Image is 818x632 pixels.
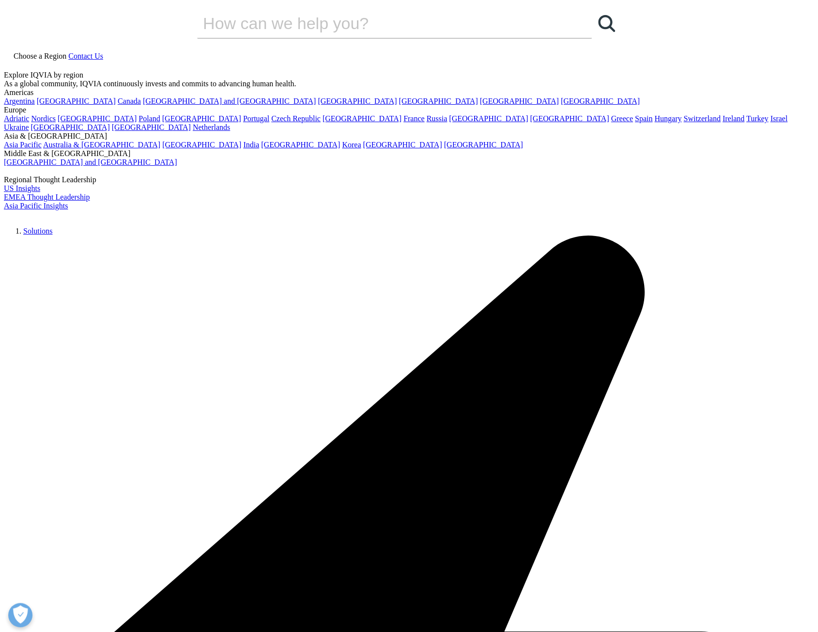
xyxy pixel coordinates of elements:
[37,97,116,105] a: [GEOGRAPHIC_DATA]
[43,141,160,149] a: Australia & [GEOGRAPHIC_DATA]
[480,97,559,105] a: [GEOGRAPHIC_DATA]
[611,114,633,123] a: Greece
[770,114,787,123] a: Israel
[4,79,814,88] div: As a global community, IQVIA continuously invests and commits to advancing human health.
[323,114,401,123] a: [GEOGRAPHIC_DATA]
[318,97,397,105] a: [GEOGRAPHIC_DATA]
[4,71,814,79] div: Explore IQVIA by region
[4,97,35,105] a: Argentina
[4,106,814,114] div: Europe
[261,141,340,149] a: [GEOGRAPHIC_DATA]
[4,193,90,201] a: EMEA Thought Leadership
[68,52,103,60] a: Contact Us
[58,114,137,123] a: [GEOGRAPHIC_DATA]
[193,123,230,131] a: Netherlands
[342,141,361,149] a: Korea
[4,88,814,97] div: Americas
[162,114,241,123] a: [GEOGRAPHIC_DATA]
[4,114,29,123] a: Adriatic
[243,114,269,123] a: Portugal
[592,9,621,38] a: Search
[112,123,191,131] a: [GEOGRAPHIC_DATA]
[444,141,523,149] a: [GEOGRAPHIC_DATA]
[118,97,141,105] a: Canada
[427,114,448,123] a: Russia
[723,114,744,123] a: Ireland
[403,114,425,123] a: France
[31,123,110,131] a: [GEOGRAPHIC_DATA]
[4,158,177,166] a: [GEOGRAPHIC_DATA] and [GEOGRAPHIC_DATA]
[139,114,160,123] a: Poland
[561,97,640,105] a: [GEOGRAPHIC_DATA]
[4,175,814,184] div: Regional Thought Leadership
[4,132,814,141] div: Asia & [GEOGRAPHIC_DATA]
[4,123,29,131] a: Ukraine
[654,114,681,123] a: Hungary
[143,97,316,105] a: [GEOGRAPHIC_DATA] and [GEOGRAPHIC_DATA]
[635,114,652,123] a: Spain
[598,15,615,32] svg: Search
[4,149,814,158] div: Middle East & [GEOGRAPHIC_DATA]
[23,227,52,235] a: Solutions
[31,114,56,123] a: Nordics
[4,141,42,149] a: Asia Pacific
[14,52,66,60] span: Choose a Region
[8,603,32,627] button: Open Preferences
[449,114,528,123] a: [GEOGRAPHIC_DATA]
[746,114,769,123] a: Turkey
[4,202,68,210] a: Asia Pacific Insights
[683,114,720,123] a: Switzerland
[363,141,442,149] a: [GEOGRAPHIC_DATA]
[4,184,40,192] a: US Insights
[399,97,478,105] a: [GEOGRAPHIC_DATA]
[271,114,321,123] a: Czech Republic
[197,9,564,38] input: Search
[530,114,609,123] a: [GEOGRAPHIC_DATA]
[243,141,259,149] a: India
[162,141,241,149] a: [GEOGRAPHIC_DATA]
